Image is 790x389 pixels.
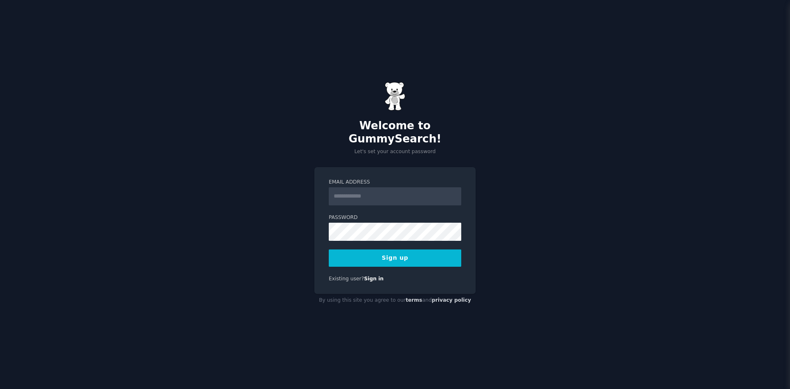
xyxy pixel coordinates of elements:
[432,297,471,303] a: privacy policy
[329,214,461,221] label: Password
[314,119,476,145] h2: Welcome to GummySearch!
[385,82,405,111] img: Gummy Bear
[314,294,476,307] div: By using this site you agree to our and
[329,179,461,186] label: Email Address
[364,276,384,282] a: Sign in
[314,148,476,156] p: Let's set your account password
[329,249,461,267] button: Sign up
[406,297,422,303] a: terms
[329,276,364,282] span: Existing user?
